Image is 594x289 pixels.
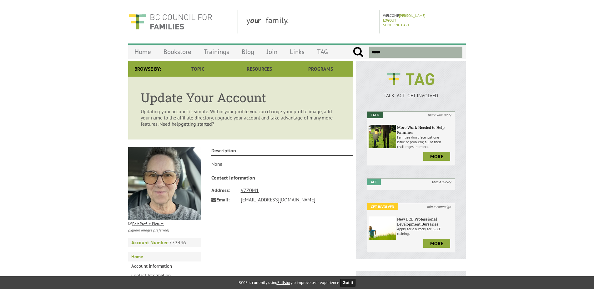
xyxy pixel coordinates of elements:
[167,61,229,77] a: Topic
[423,239,450,248] a: more
[311,44,334,59] a: TAG
[367,112,383,118] em: Talk
[141,89,340,106] h1: Update Your Account
[211,161,353,167] p: None
[128,44,157,59] a: Home
[423,203,455,210] i: join a campaign
[128,147,201,220] img: 66cfb877f5f8417ee1e22b8d080822ca.jpg
[211,175,353,183] h4: Contact Information
[399,13,425,18] a: [PERSON_NAME]
[367,203,398,210] em: Get Involved
[128,252,201,261] a: Home
[290,61,351,77] a: Programs
[397,226,453,236] p: Apply for a bursary for BCCF trainings
[128,61,167,77] div: Browse By:
[198,44,235,59] a: Trainings
[128,261,201,271] a: Account Information
[383,23,410,27] a: Shopping Cart
[128,220,164,226] a: Edit Profile Picture
[241,10,380,33] div: y family.
[340,279,356,286] button: Got it
[211,147,353,156] h4: Description
[235,44,260,59] a: Blog
[181,121,212,127] a: getting started
[128,77,353,139] article: Updating your account is simple. Within your profile you can change your profile image, add your ...
[397,125,453,135] h6: More Work Needed to Help Families
[131,239,169,246] strong: Account Number:
[367,86,455,99] a: TALK ACT GET INVOLVED
[277,280,292,285] a: Fullstory
[397,216,453,226] h6: New ECE Professional Development Bursaries
[211,195,236,204] span: Email
[397,135,453,149] p: Families don’t face just one issue or problem; all of their challenges intersect.
[367,92,455,99] p: TALK ACT GET INVOLVED
[260,44,284,59] a: Join
[428,179,455,185] i: take a survey
[128,221,164,226] small: Edit Profile Picture
[367,179,381,185] em: Act
[128,10,213,33] img: BC Council for FAMILIES
[157,44,198,59] a: Bookstore
[229,61,290,77] a: Resources
[128,227,169,233] i: (Square images preferred)
[284,44,311,59] a: Links
[241,196,315,203] a: [EMAIL_ADDRESS][DOMAIN_NAME]
[128,238,201,247] p: 772446
[424,112,455,118] i: share your story
[211,185,236,195] span: Address
[250,15,266,25] strong: our
[241,187,259,193] a: V7Z0M1
[423,152,450,161] a: more
[353,47,364,58] input: Submit
[383,18,396,23] a: Logout
[383,13,464,18] p: Welcome
[383,67,439,91] img: BCCF's TAG Logo
[128,271,201,280] a: Contact Information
